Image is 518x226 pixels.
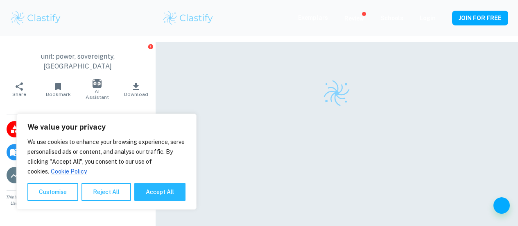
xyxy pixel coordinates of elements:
[3,194,152,206] span: This is an example of past student work. Do not copy or submit as your own. Use to understand the...
[452,11,508,25] button: JOIN FOR FREE
[81,183,131,201] button: Reject All
[27,122,185,132] p: We value your privacy
[162,10,214,26] img: Clastify logo
[7,52,149,71] p: unit: power, sovereignty, [GEOGRAPHIC_DATA]
[148,43,154,50] button: Report issue
[27,183,78,201] button: Customise
[380,15,403,21] a: Schools
[27,137,185,176] p: We use cookies to enhance your browsing experience, serve personalised ads or content, and analys...
[322,79,351,107] img: Clastify logo
[83,89,112,100] span: AI Assistant
[39,78,78,101] button: Bookmark
[12,91,26,97] span: Share
[16,114,197,210] div: We value your privacy
[78,78,117,101] button: AI Assistant
[124,91,148,97] span: Download
[10,10,62,26] img: Clastify logo
[117,78,156,101] button: Download
[46,91,71,97] span: Bookmark
[344,14,364,23] p: Review
[134,183,185,201] button: Accept All
[93,79,102,88] img: AI Assistant
[420,15,436,21] a: Login
[50,168,87,175] a: Cookie Policy
[493,197,510,214] button: Help and Feedback
[298,13,328,22] p: Exemplars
